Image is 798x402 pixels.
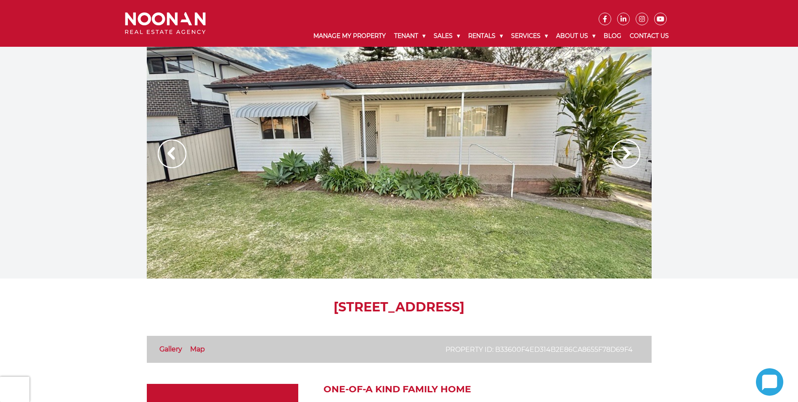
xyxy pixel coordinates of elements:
a: Tenant [390,25,429,47]
h1: [STREET_ADDRESS] [147,300,652,315]
a: Gallery [159,345,182,353]
img: Arrow slider [158,139,186,168]
a: Rentals [464,25,507,47]
a: Manage My Property [309,25,390,47]
p: Property ID: b33600f4ed314b2e86ca8655f78d69f4 [445,344,633,355]
a: About Us [552,25,599,47]
a: Contact Us [626,25,673,47]
a: Sales [429,25,464,47]
a: Blog [599,25,626,47]
img: Noonan Real Estate Agency [125,12,206,35]
a: Map [190,345,205,353]
img: Arrow slider [612,139,640,168]
a: Services [507,25,552,47]
h2: One-of-a kind family home [323,384,652,395]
